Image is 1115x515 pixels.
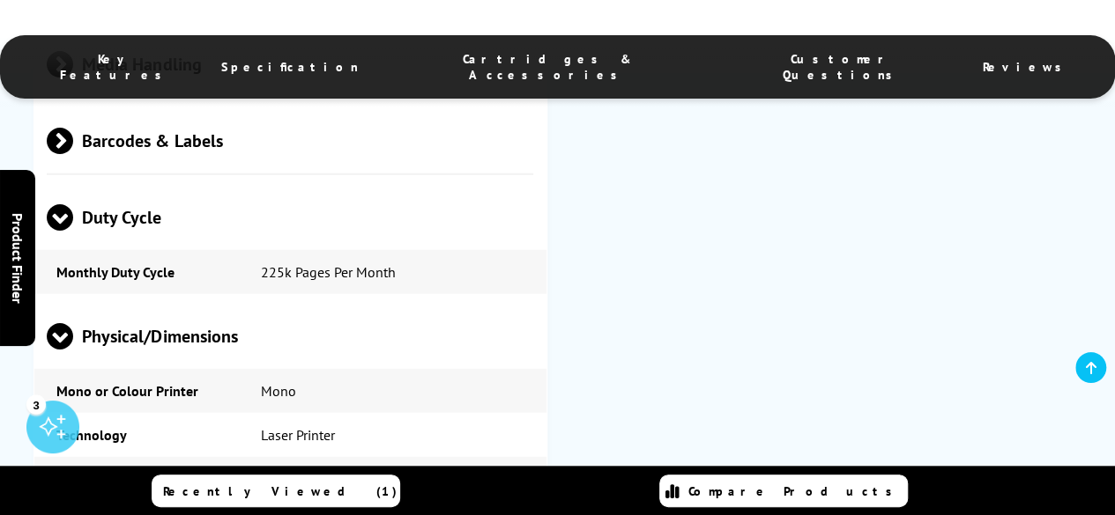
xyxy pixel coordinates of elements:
[26,394,46,414] div: 3
[9,212,26,303] span: Product Finder
[34,250,239,294] td: Monthly Duty Cycle
[394,51,701,83] span: Cartridges & Accessories
[221,59,359,75] span: Specification
[163,483,398,499] span: Recently Viewed (1)
[44,51,186,83] span: Key Features
[983,59,1071,75] span: Reviews
[659,475,908,507] a: Compare Products
[239,413,546,457] td: Laser Printer
[34,369,239,413] td: Mono or Colour Printer
[239,250,546,294] td: 225k Pages Per Month
[47,107,533,173] span: Barcodes & Labels
[47,184,533,250] span: Duty Cycle
[736,51,948,83] span: Customer Questions
[152,475,400,507] a: Recently Viewed (1)
[34,413,239,457] td: Technology
[239,369,546,413] td: Mono
[47,303,533,369] span: Physical/Dimensions
[688,483,902,499] span: Compare Products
